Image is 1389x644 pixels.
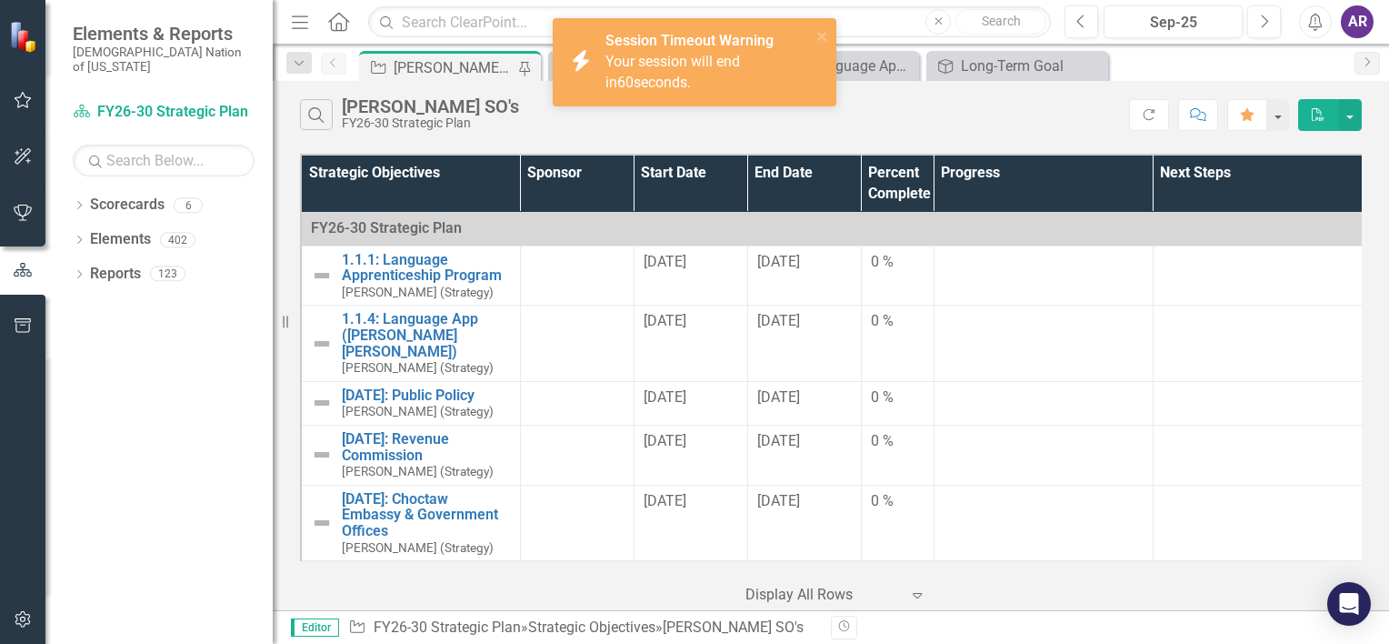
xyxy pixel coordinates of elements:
td: Double-Click to Edit [861,246,934,306]
img: Not Defined [311,444,333,466]
div: 1.1.1: Language Apprenticeship Program [772,55,914,77]
div: 6 [174,197,203,213]
span: [DATE] [757,253,800,270]
td: Double-Click to Edit [1153,306,1372,381]
td: Double-Click to Edit [1153,561,1372,621]
div: » » [348,618,817,639]
td: Double-Click to Edit [747,561,861,621]
img: ClearPoint Strategy [9,21,41,53]
td: Double-Click to Edit [634,306,747,381]
div: [PERSON_NAME] SO's [342,96,519,116]
td: Double-Click to Edit Right Click for Context Menu [301,426,520,486]
td: Double-Click to Edit [634,381,747,425]
small: [PERSON_NAME] (Strategy) [342,541,494,555]
td: Double-Click to Edit [861,381,934,425]
img: Not Defined [311,265,333,287]
input: Search ClearPoint... [368,6,1051,38]
div: FY26-30 Strategic Plan [342,116,519,130]
div: 0 % [871,311,924,332]
td: Double-Click to Edit [1153,426,1372,486]
td: Double-Click to Edit [520,381,634,425]
div: Sep-25 [1110,12,1236,34]
a: [DATE]: Public Policy [342,387,511,404]
td: Double-Click to Edit [520,426,634,486]
small: [PERSON_NAME] (Strategy) [342,361,494,375]
span: [DATE] [757,492,800,509]
a: Long-Term Goal [931,55,1104,77]
td: Double-Click to Edit [747,246,861,306]
a: Reports [90,264,141,285]
div: 0 % [871,387,924,408]
td: Double-Click to Edit [934,246,1153,306]
small: [PERSON_NAME] (Strategy) [342,405,494,418]
span: 60 [617,74,634,91]
td: Double-Click to Edit [861,485,934,560]
td: Double-Click to Edit [861,561,934,621]
span: [DATE] [757,388,800,406]
td: Double-Click to Edit [634,246,747,306]
td: Double-Click to Edit [520,485,634,560]
td: Double-Click to Edit [934,381,1153,425]
img: Not Defined [311,333,333,355]
span: [DATE] [644,312,686,329]
span: Elements & Reports [73,23,255,45]
a: FY26-30 Strategic Plan [73,102,255,123]
span: [DATE] [644,432,686,449]
small: [PERSON_NAME] (Strategy) [342,465,494,478]
span: [DATE] [644,492,686,509]
button: AR [1341,5,1374,38]
td: Double-Click to Edit [634,485,747,560]
td: Double-Click to Edit [861,426,934,486]
small: [PERSON_NAME] (Strategy) [342,286,494,299]
div: 123 [150,267,185,282]
td: Double-Click to Edit [934,306,1153,381]
div: 0 % [871,252,924,273]
div: 0 % [871,431,924,452]
a: 1.1.4: Language App ([PERSON_NAME] [PERSON_NAME]) [342,311,511,359]
div: 402 [160,232,195,247]
td: Double-Click to Edit [1153,246,1372,306]
td: Double-Click to Edit [634,426,747,486]
td: Double-Click to Edit Right Click for Context Menu [301,381,520,425]
td: Double-Click to Edit [934,426,1153,486]
td: Double-Click to Edit [747,381,861,425]
div: Open Intercom Messenger [1327,582,1371,626]
button: close [816,25,829,46]
td: Double-Click to Edit [520,306,634,381]
span: [DATE] [644,253,686,270]
span: [DATE] [757,312,800,329]
td: Double-Click to Edit Right Click for Context Menu [301,306,520,381]
span: [DATE] [644,388,686,406]
td: Double-Click to Edit [520,561,634,621]
strong: Session Timeout Warning [605,32,774,49]
span: [DATE] [757,432,800,449]
input: Search Below... [73,145,255,176]
a: FY26-30 Strategic Plan [374,619,521,636]
div: [PERSON_NAME] SO's [663,619,804,636]
a: [DATE]: Choctaw Embassy & Government Offices [342,491,511,539]
span: Your session will end in seconds. [605,53,740,91]
td: Double-Click to Edit Right Click for Context Menu [301,246,520,306]
td: Double-Click to Edit [747,306,861,381]
td: Double-Click to Edit [634,561,747,621]
a: [DATE]: Revenue Commission [342,431,511,463]
span: FY26-30 Strategic Plan [311,219,462,236]
td: Double-Click to Edit [747,426,861,486]
button: Sep-25 [1104,5,1243,38]
div: [PERSON_NAME] SO's [394,56,514,79]
button: Search [955,9,1046,35]
td: Double-Click to Edit [747,485,861,560]
small: [DEMOGRAPHIC_DATA] Nation of [US_STATE] [73,45,255,75]
td: Double-Click to Edit [520,246,634,306]
img: Not Defined [311,512,333,534]
a: Strategic Objectives [528,619,655,636]
td: Double-Click to Edit [1153,485,1372,560]
td: Double-Click to Edit Right Click for Context Menu [301,485,520,560]
td: Double-Click to Edit [934,561,1153,621]
td: Double-Click to Edit Right Click for Context Menu [301,561,520,621]
a: 1.1.1: Language Apprenticeship Program [342,252,511,284]
span: Search [982,14,1021,28]
a: Scorecards [90,195,165,216]
div: Long-Term Goal [961,55,1104,77]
